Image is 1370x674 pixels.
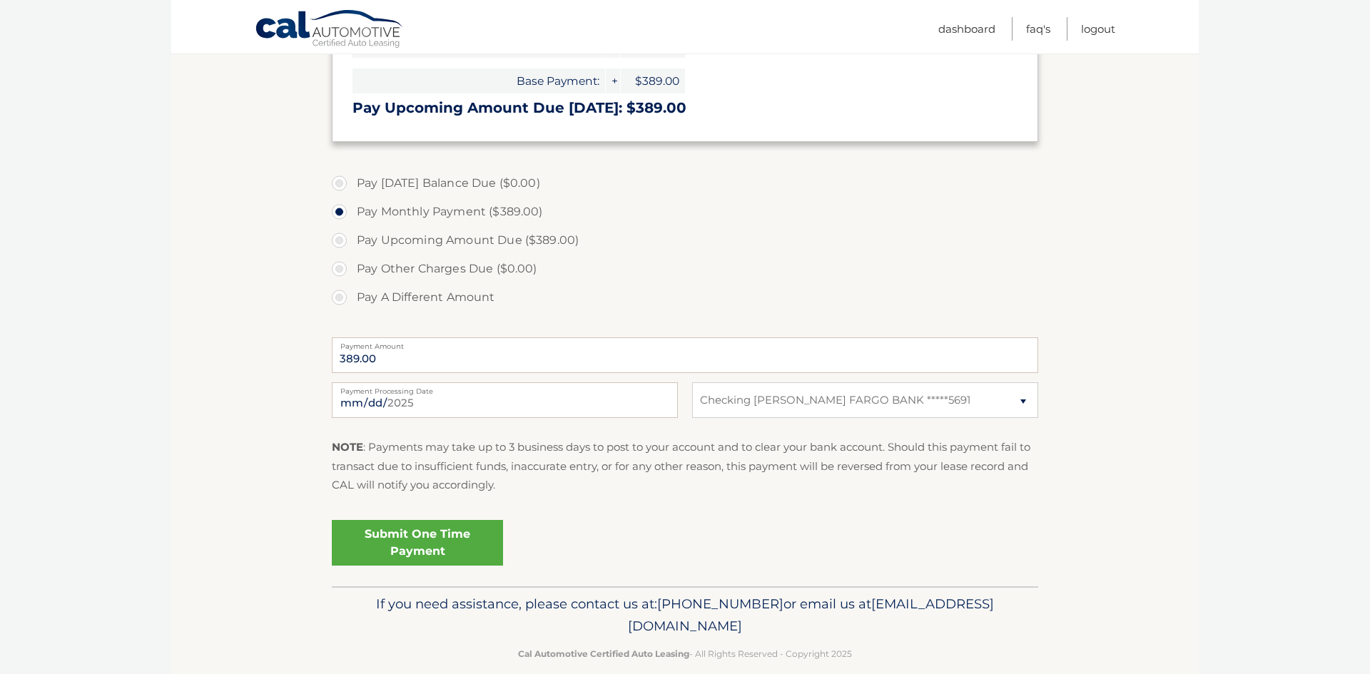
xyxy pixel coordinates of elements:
a: FAQ's [1026,17,1050,41]
strong: Cal Automotive Certified Auto Leasing [518,648,689,659]
a: Dashboard [938,17,995,41]
span: $389.00 [621,68,685,93]
input: Payment Amount [332,337,1038,373]
label: Payment Amount [332,337,1038,349]
span: + [606,68,620,93]
p: : Payments may take up to 3 business days to post to your account and to clear your bank account.... [332,438,1038,494]
input: Payment Date [332,382,678,418]
a: Cal Automotive [255,9,405,51]
label: Pay A Different Amount [332,283,1038,312]
a: Logout [1081,17,1115,41]
a: Submit One Time Payment [332,520,503,566]
p: If you need assistance, please contact us at: or email us at [341,593,1029,638]
h3: Pay Upcoming Amount Due [DATE]: $389.00 [352,99,1018,117]
label: Pay [DATE] Balance Due ($0.00) [332,169,1038,198]
span: Base Payment: [352,68,605,93]
strong: NOTE [332,440,363,454]
p: - All Rights Reserved - Copyright 2025 [341,646,1029,661]
label: Pay Monthly Payment ($389.00) [332,198,1038,226]
label: Payment Processing Date [332,382,678,394]
span: [PHONE_NUMBER] [657,596,783,612]
label: Pay Other Charges Due ($0.00) [332,255,1038,283]
label: Pay Upcoming Amount Due ($389.00) [332,226,1038,255]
